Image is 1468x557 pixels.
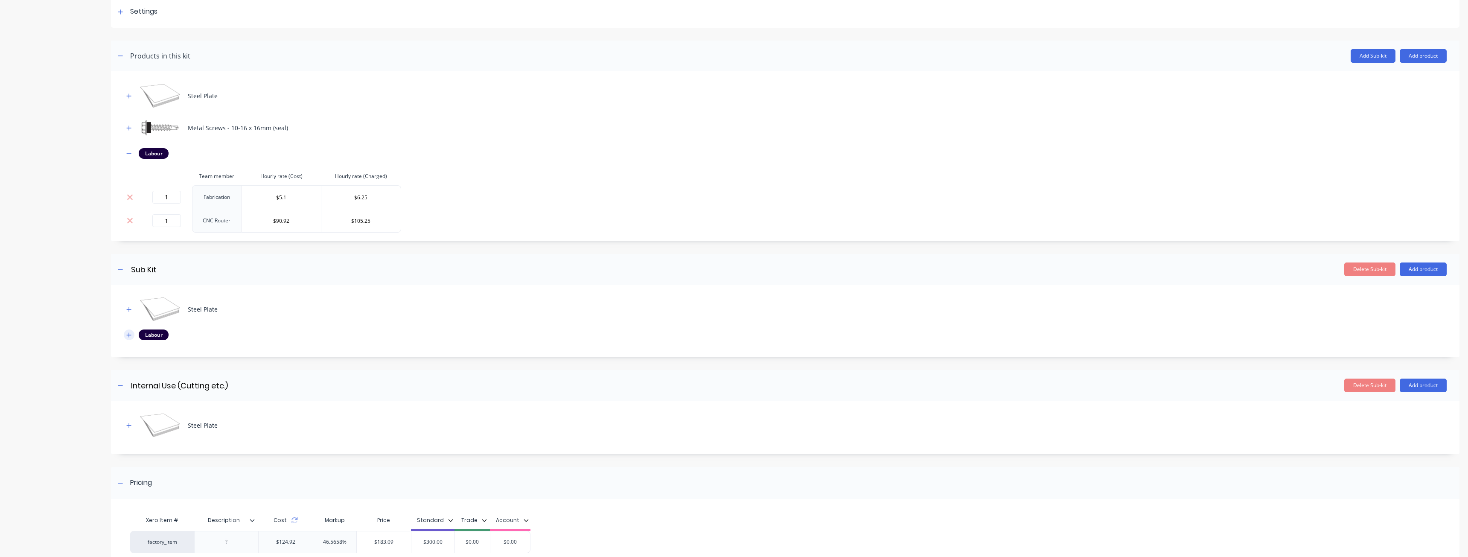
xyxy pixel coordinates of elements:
div: Steel Plate [188,91,218,100]
div: 46.5658% [313,531,356,553]
div: $0.00 [451,531,494,553]
img: Steel Plate [139,84,181,108]
input: 0 [152,191,181,204]
div: Labour [139,148,169,158]
div: Products in this kit [130,51,190,61]
img: Steel Plate [139,414,181,437]
th: Team member [192,167,242,185]
div: Trade [461,516,478,524]
div: $0.00 [489,531,531,553]
input: 0 [152,214,181,227]
div: $183.09 [357,531,411,553]
div: Standard [417,516,444,524]
div: Markup [313,512,356,529]
button: Account [492,514,533,527]
td: CNC Router [192,209,242,233]
div: Steel Plate [188,305,218,314]
input: Enter sub-kit name [130,263,281,276]
div: Price [356,512,411,529]
button: Delete Sub-kit [1344,379,1395,392]
input: $0.0000 [321,214,401,227]
div: Metal Screws - 10-16 x 16mm (seal) [188,123,288,132]
button: Trade [457,514,491,527]
input: Enter sub-kit name [130,379,281,392]
input: $0.0000 [242,214,321,227]
div: factory_item [139,538,186,546]
div: Settings [130,6,157,17]
div: Labour [139,330,169,340]
div: Cost [258,512,313,529]
span: Cost [274,516,287,524]
div: Pricing [130,478,152,488]
td: Fabrication [192,185,242,209]
input: $0.0000 [242,191,321,204]
div: Description [194,512,258,529]
div: $124.92 [269,531,302,553]
div: Account [496,516,519,524]
button: Add product [1400,379,1447,392]
div: Steel Plate [188,421,218,430]
div: factory_item$124.9246.5658%$183.09$300.00$0.00$0.00 [130,531,530,553]
input: $0.0000 [321,191,401,204]
div: Description [194,510,253,531]
button: Add Sub-kit [1351,49,1395,63]
th: Hourly rate (Charged) [321,167,401,185]
div: $300.00 [411,531,454,553]
img: Metal Screws - 10-16 x 16mm (seal) [139,116,181,140]
img: Steel Plate [139,297,181,321]
div: Xero Item # [130,512,194,529]
th: Hourly rate (Cost) [242,167,321,185]
button: Standard [413,514,457,527]
button: Add product [1400,49,1447,63]
button: Add product [1400,262,1447,276]
button: Delete Sub-kit [1344,262,1395,276]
